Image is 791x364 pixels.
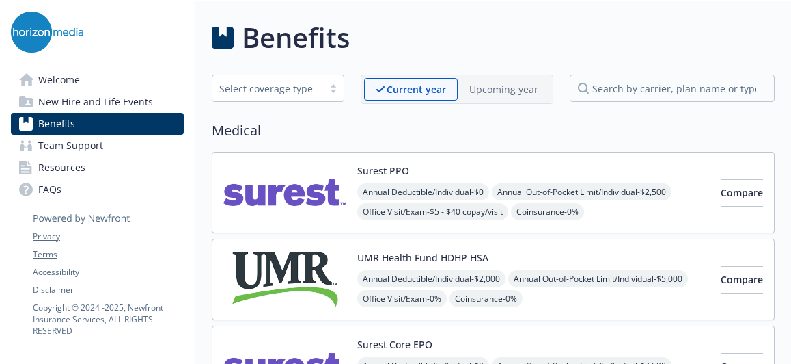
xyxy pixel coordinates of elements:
p: Current year [387,82,446,96]
a: Disclaimer [33,284,183,296]
span: Welcome [38,69,80,91]
img: UMR carrier logo [223,250,346,309]
h1: Benefits [242,17,350,58]
span: Office Visit/Exam - 0% [357,290,447,307]
span: Annual Deductible/Individual - $0 [357,183,489,200]
h2: Medical [212,120,775,141]
span: Benefits [38,113,75,135]
button: UMR Health Fund HDHP HSA [357,250,488,265]
span: Annual Out-of-Pocket Limit/Individual - $5,000 [508,270,688,287]
span: Coinsurance - 0% [449,290,523,307]
button: Compare [721,179,763,207]
a: Benefits [11,113,184,135]
a: Accessibility [33,266,183,278]
button: Compare [721,266,763,294]
input: search by carrier, plan name or type [570,75,775,102]
a: Team Support [11,135,184,157]
p: Copyright © 2024 - 2025 , Newfront Insurance Services, ALL RIGHTS RESERVED [33,302,183,337]
a: Welcome [11,69,184,91]
span: Annual Deductible/Individual - $2,000 [357,270,505,287]
span: Team Support [38,135,103,157]
button: Surest PPO [357,164,409,178]
span: Compare [721,273,763,286]
span: New Hire and Life Events [38,91,153,113]
a: Resources [11,157,184,179]
span: Resources [38,157,85,179]
a: Privacy [33,231,183,243]
a: FAQs [11,179,184,200]
span: FAQs [38,179,61,200]
span: Compare [721,186,763,199]
a: Terms [33,248,183,261]
span: Annual Out-of-Pocket Limit/Individual - $2,500 [492,183,671,200]
a: New Hire and Life Events [11,91,184,113]
img: Surest carrier logo [223,164,346,222]
span: Coinsurance - 0% [511,203,584,220]
p: Upcoming year [469,82,538,96]
span: Office Visit/Exam - $5 - $40 copay/visit [357,203,508,220]
div: Select coverage type [219,81,316,96]
button: Surest Core EPO [357,337,432,352]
